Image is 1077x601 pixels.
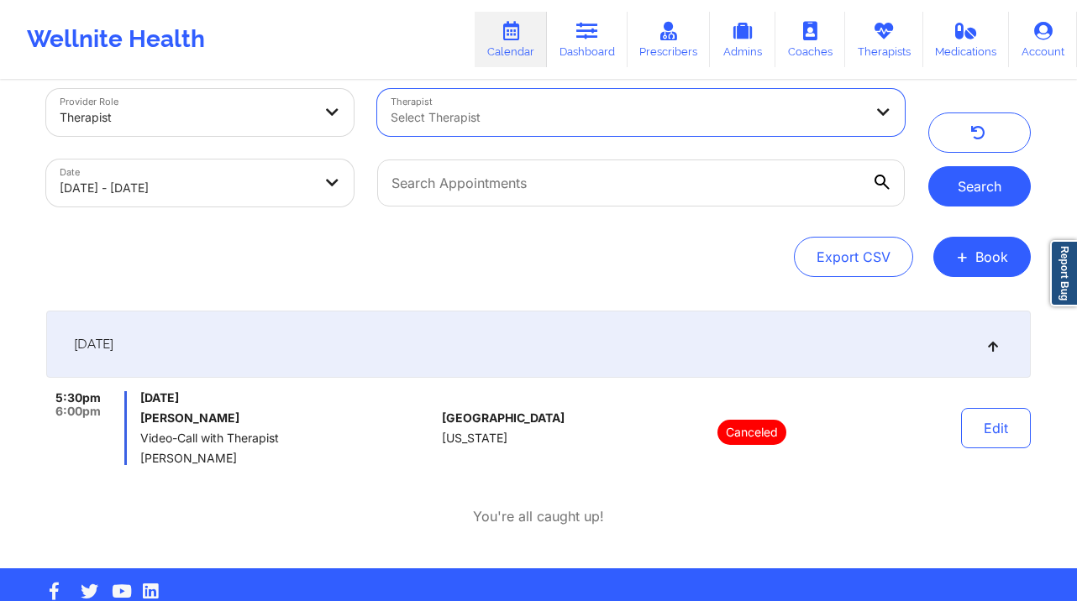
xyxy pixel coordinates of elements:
[473,507,604,526] p: You're all caught up!
[710,12,775,67] a: Admins
[442,411,565,425] span: [GEOGRAPHIC_DATA]
[60,170,312,206] div: [DATE] - [DATE]
[1050,240,1077,306] a: Report Bug
[923,12,1010,67] a: Medications
[60,99,312,136] div: Therapist
[475,12,547,67] a: Calendar
[933,237,1031,277] button: +Book
[55,405,101,418] span: 6:00pm
[961,408,1031,448] button: Edit
[377,159,905,206] input: Search Appointments
[717,420,786,445] p: Canceled
[628,12,711,67] a: Prescribers
[928,166,1031,206] button: Search
[74,336,113,353] span: [DATE]
[775,12,845,67] a: Coaches
[55,391,101,405] span: 5:30pm
[956,252,969,261] span: +
[845,12,923,67] a: Therapists
[1009,12,1077,67] a: Account
[140,452,435,465] span: [PERSON_NAME]
[794,237,913,277] button: Export CSV
[140,411,435,425] h6: [PERSON_NAME]
[547,12,628,67] a: Dashboard
[442,431,507,445] span: [US_STATE]
[140,431,435,445] span: Video-Call with Therapist
[140,391,435,405] span: [DATE]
